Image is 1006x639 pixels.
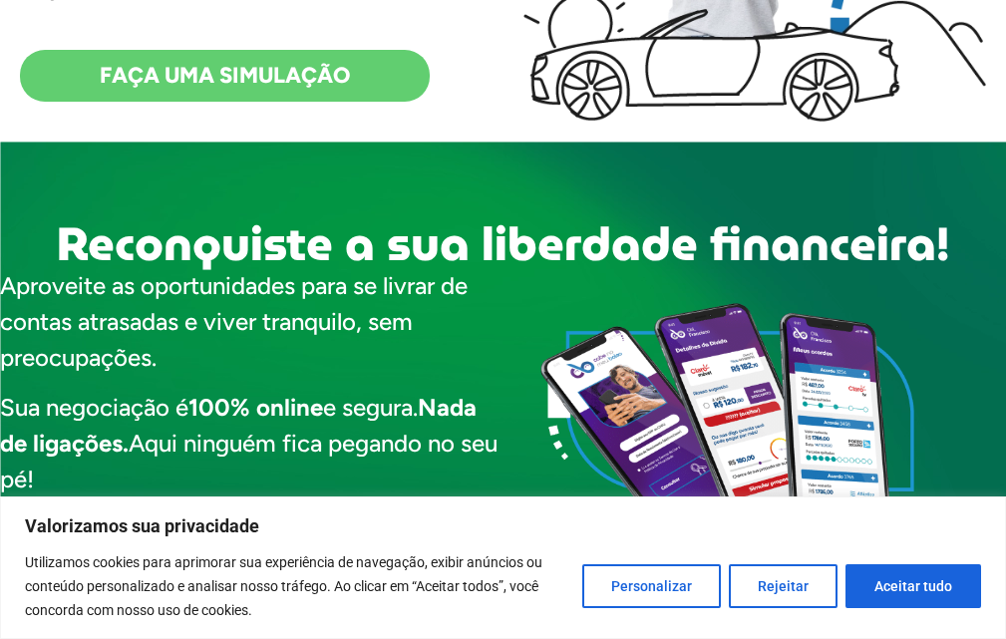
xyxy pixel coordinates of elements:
strong: 100% online [188,393,323,422]
a: FAÇA UMA SIMULAÇÃO [20,50,430,102]
button: Aceitar tudo [845,564,981,608]
button: Personalizar [582,564,721,608]
span: FAÇA UMA SIMULAÇÃO [100,65,350,87]
p: Utilizamos cookies para aprimorar sua experiência de navegação, exibir anúncios ou conteúdo perso... [25,550,567,622]
button: Rejeitar [729,564,838,608]
p: Valorizamos sua privacidade [25,514,981,538]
